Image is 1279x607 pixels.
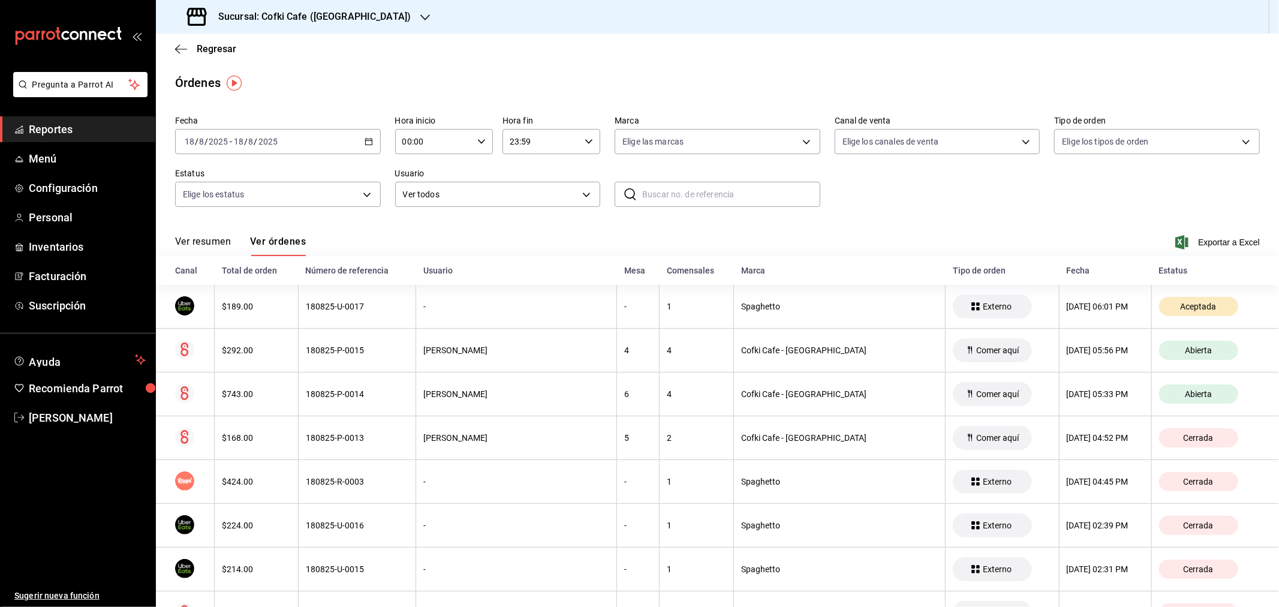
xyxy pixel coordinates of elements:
div: $743.00 [222,389,291,399]
div: 180825-R-0003 [306,477,408,486]
button: Exportar a Excel [1178,235,1260,250]
input: -- [248,137,254,146]
div: [PERSON_NAME] [423,389,609,399]
button: Pregunta a Parrot AI [13,72,148,97]
div: [DATE] 04:45 PM [1067,477,1144,486]
h3: Sucursal: Cofki Cafe ([GEOGRAPHIC_DATA]) [209,10,411,24]
span: Ver todos [403,188,579,201]
div: Cofki Cafe - [GEOGRAPHIC_DATA] [741,345,938,355]
span: Reportes [29,121,146,137]
label: Hora fin [502,117,600,125]
div: [PERSON_NAME] [423,433,609,443]
div: - [423,521,609,530]
span: Cerrada [1179,564,1218,574]
div: Cofki Cafe - [GEOGRAPHIC_DATA] [741,433,938,443]
div: 5 [624,433,652,443]
span: Regresar [197,43,236,55]
span: Externo [978,302,1016,311]
div: [DATE] 06:01 PM [1067,302,1144,311]
div: $168.00 [222,433,291,443]
span: Externo [978,477,1016,486]
span: Recomienda Parrot [29,380,146,396]
div: [DATE] 02:39 PM [1067,521,1144,530]
input: ---- [208,137,228,146]
label: Usuario [395,170,601,178]
button: Ver órdenes [250,236,306,256]
span: Externo [978,521,1016,530]
div: $214.00 [222,564,291,574]
div: 180825-P-0013 [306,433,408,443]
span: Externo [978,564,1016,574]
label: Canal de venta [835,117,1040,125]
div: - [624,477,652,486]
span: Comer aquí [971,389,1024,399]
div: - [423,477,609,486]
div: 180825-U-0017 [306,302,408,311]
div: 2 [667,433,726,443]
input: ---- [258,137,278,146]
span: Configuración [29,180,146,196]
div: - [423,564,609,574]
div: - [423,302,609,311]
div: Marca [741,266,938,275]
div: [DATE] 02:31 PM [1067,564,1144,574]
span: [PERSON_NAME] [29,410,146,426]
a: Pregunta a Parrot AI [8,87,148,100]
div: Comensales [667,266,727,275]
div: - [624,564,652,574]
span: Ayuda [29,353,130,367]
div: Número de referencia [305,266,408,275]
div: Canal [175,266,207,275]
span: Pregunta a Parrot AI [32,79,129,91]
span: Elige los estatus [183,188,244,200]
div: Total de orden [222,266,291,275]
span: Facturación [29,268,146,284]
div: [DATE] 04:52 PM [1067,433,1144,443]
input: Buscar no. de referencia [642,182,820,206]
button: Regresar [175,43,236,55]
label: Estatus [175,170,381,178]
span: - [230,137,232,146]
div: 6 [624,389,652,399]
div: 1 [667,302,726,311]
div: Cofki Cafe - [GEOGRAPHIC_DATA] [741,389,938,399]
div: 180825-U-0016 [306,521,408,530]
span: Menú [29,151,146,167]
span: Elige los canales de venta [842,136,938,148]
span: Abierta [1180,389,1217,399]
span: Comer aquí [971,433,1024,443]
label: Marca [615,117,820,125]
div: navigation tabs [175,236,306,256]
input: -- [233,137,244,146]
div: $189.00 [222,302,291,311]
input: -- [198,137,204,146]
div: Fecha [1066,266,1144,275]
div: $224.00 [222,521,291,530]
span: Inventarios [29,239,146,255]
div: 1 [667,477,726,486]
div: 4 [667,389,726,399]
span: / [254,137,258,146]
div: Spaghetto [741,521,938,530]
div: [DATE] 05:56 PM [1067,345,1144,355]
span: Elige los tipos de orden [1062,136,1148,148]
span: Cerrada [1179,477,1218,486]
button: Ver resumen [175,236,231,256]
div: Spaghetto [741,564,938,574]
div: Mesa [624,266,652,275]
label: Fecha [175,117,381,125]
div: Tipo de orden [953,266,1052,275]
input: -- [184,137,195,146]
div: 4 [624,345,652,355]
div: 180825-P-0014 [306,389,408,399]
div: 1 [667,564,726,574]
div: Órdenes [175,74,221,92]
label: Hora inicio [395,117,493,125]
label: Tipo de orden [1054,117,1260,125]
div: 180825-U-0015 [306,564,408,574]
div: Estatus [1158,266,1260,275]
img: Tooltip marker [227,76,242,91]
div: 4 [667,345,726,355]
div: Usuario [423,266,610,275]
